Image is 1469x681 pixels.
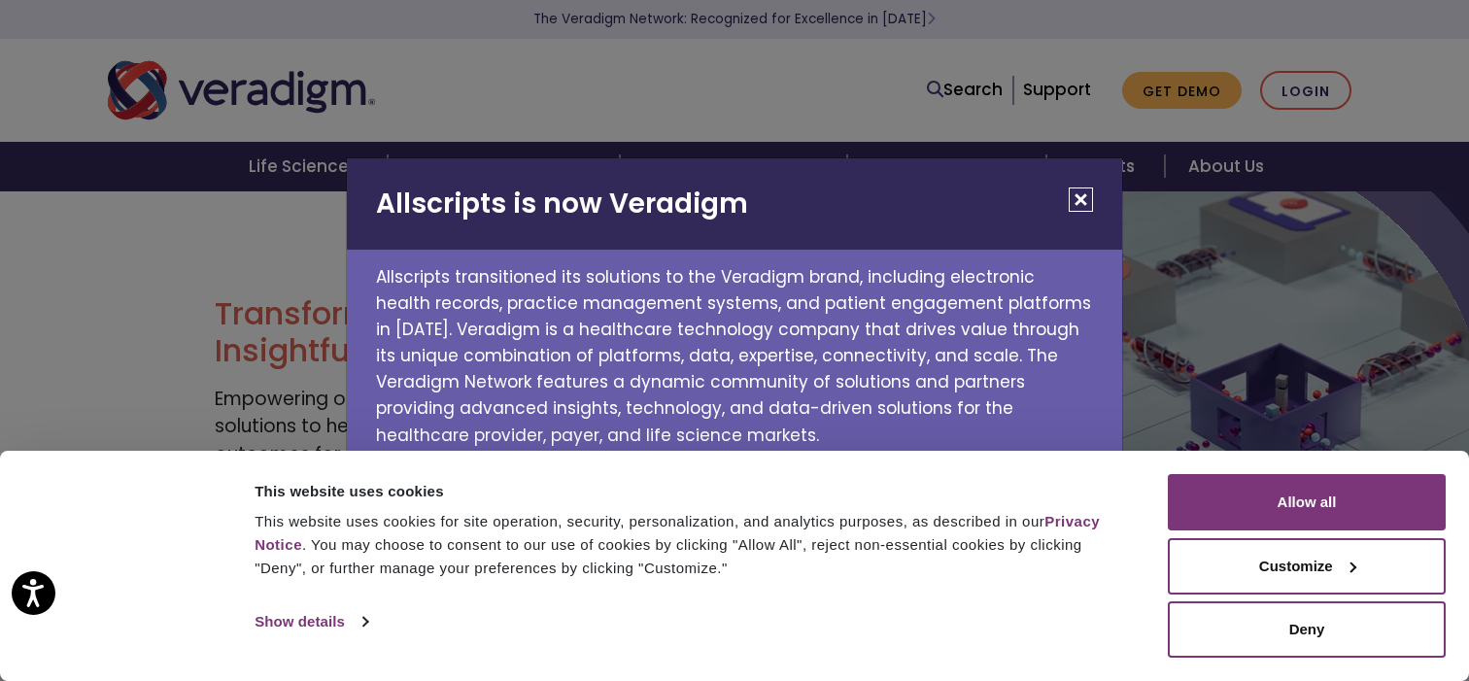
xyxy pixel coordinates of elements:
div: This website uses cookies [255,480,1124,503]
h2: Allscripts is now Veradigm [347,158,1122,250]
button: Close [1069,187,1093,212]
a: Show details [255,607,367,636]
p: Allscripts transitioned its solutions to the Veradigm brand, including electronic health records,... [347,250,1122,449]
button: Customize [1168,538,1446,595]
div: This website uses cookies for site operation, security, personalization, and analytics purposes, ... [255,510,1124,580]
button: Deny [1168,601,1446,658]
button: Allow all [1168,474,1446,530]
